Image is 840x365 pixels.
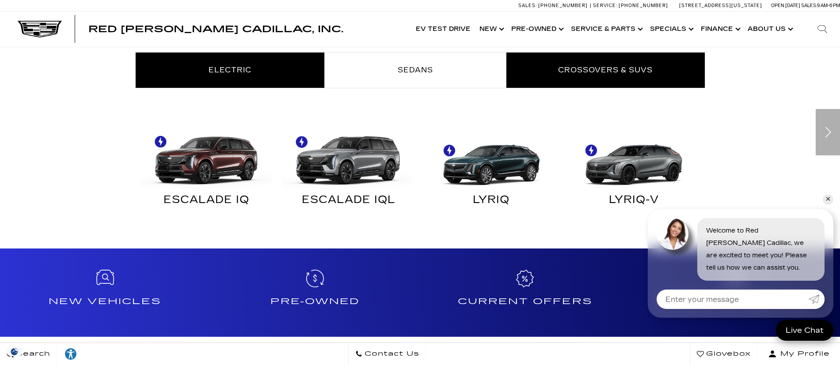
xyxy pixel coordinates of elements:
h4: Pre-Owned [213,294,416,309]
a: Pre-Owned [210,248,420,337]
a: Sales: [PHONE_NUMBER] [518,3,590,8]
span: My Profile [777,348,830,360]
span: [PHONE_NUMBER] [538,3,588,8]
span: Search [14,348,50,360]
img: Agent profile photo [657,218,688,250]
button: Open user profile menu [758,343,840,365]
section: Click to Open Cookie Consent Modal [4,347,25,356]
span: Service: [593,3,617,8]
span: Open [DATE] [771,3,800,8]
a: LYRIQ LYRIQ [420,123,563,214]
a: Submit [809,290,825,309]
img: LYRIQ [425,123,559,189]
a: Schedule Service [630,248,840,337]
span: Contact Us [362,348,419,360]
div: ESCALADE IQL [284,196,414,207]
span: Crossovers & SUVs [558,66,653,74]
span: 9 AM-6 PM [817,3,840,8]
div: LYRIQ-V [569,196,699,207]
span: Sedans [398,66,433,74]
span: Red [PERSON_NAME] Cadillac, Inc. [88,24,343,34]
img: Cadillac Dark Logo with Cadillac White Text [18,21,62,38]
span: Electric [209,66,251,74]
a: Current Offers [420,248,630,337]
span: Sales: [801,3,817,8]
span: [PHONE_NUMBER] [619,3,668,8]
span: Glovebox [704,348,751,360]
input: Enter your message [657,290,809,309]
span: Sales: [518,3,537,8]
a: Pre-Owned [507,11,566,47]
div: Welcome to Red [PERSON_NAME] Cadillac, we are excited to meet you! Please tell us how we can assi... [697,218,825,281]
a: Explore your accessibility options [57,343,84,365]
a: ESCALADE IQ ESCALADE IQ [135,123,278,214]
a: Red [PERSON_NAME] Cadillac, Inc. [88,25,343,34]
div: LYRIQ [427,196,556,207]
a: LYRIQ-V LYRIQ-V [563,123,705,214]
a: Electric [136,53,324,88]
a: EV Test Drive [411,11,475,47]
a: Live Chat [776,320,833,341]
div: Next [816,109,840,155]
a: Finance [696,11,743,47]
span: Live Chat [781,325,828,335]
h4: New Vehicles [4,294,206,309]
a: [STREET_ADDRESS][US_STATE] [679,3,762,8]
a: ESCALADE IQL ESCALADE IQL [277,123,420,214]
h4: Schedule Service [634,294,836,309]
a: New [475,11,507,47]
div: Explore your accessibility options [57,347,84,361]
div: ESCALADE IQ [142,196,271,207]
a: Specials [646,11,696,47]
a: Service & Parts [566,11,646,47]
img: Opt-Out Icon [4,347,25,356]
img: LYRIQ-V [567,123,701,189]
a: Sedans [325,53,506,88]
a: Contact Us [348,343,426,365]
img: ESCALADE IQ [140,123,274,189]
a: Glovebox [690,343,758,365]
h4: Current Offers [424,294,627,309]
img: ESCALADE IQL [282,123,416,189]
a: Service: [PHONE_NUMBER] [590,3,670,8]
a: Crossovers & SUVs [506,53,705,88]
a: About Us [743,11,796,47]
